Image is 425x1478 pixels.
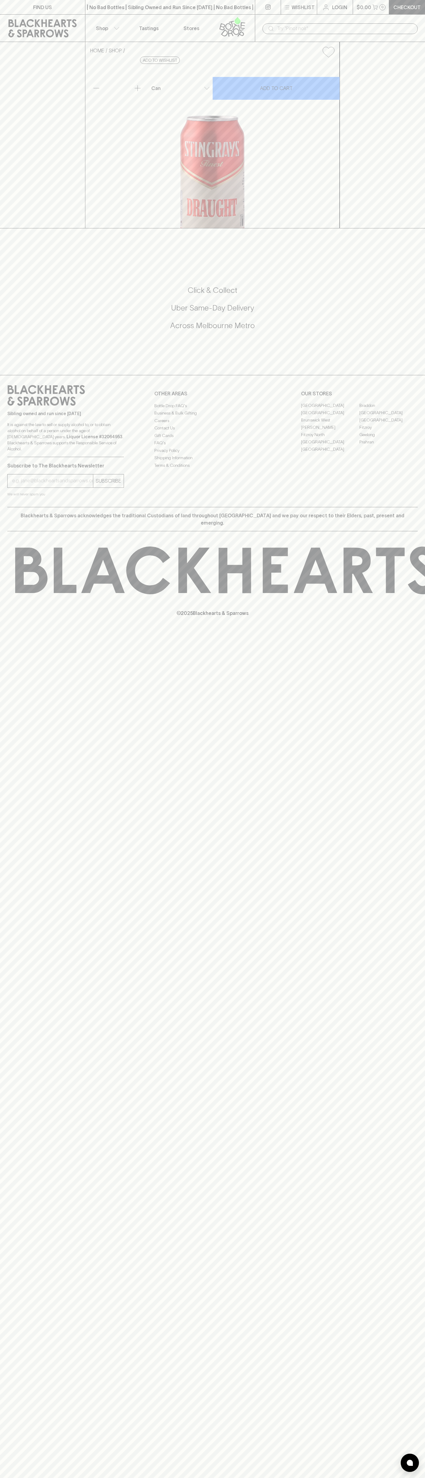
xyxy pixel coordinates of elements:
[12,512,413,526] p: Blackhearts & Sparrows acknowledges the traditional Custodians of land throughout [GEOGRAPHIC_DAT...
[154,447,271,454] a: Privacy Policy
[277,24,413,33] input: Try "Pinot noir"
[109,48,122,53] a: SHOP
[93,474,124,487] button: SUBSCRIBE
[154,454,271,462] a: Shipping Information
[359,424,418,431] a: Fitzroy
[183,25,199,32] p: Stores
[393,4,421,11] p: Checkout
[154,462,271,469] a: Terms & Conditions
[170,15,213,42] a: Stores
[381,5,384,9] p: 0
[7,261,418,363] div: Call to action block
[12,476,93,486] input: e.g. jane@blackheartsandsparrows.com.au
[7,422,124,452] p: It is against the law to sell or supply alcohol to, or to obtain alcohol on behalf of a person un...
[33,4,52,11] p: FIND US
[154,390,271,397] p: OTHER AREAS
[301,424,359,431] a: [PERSON_NAME]
[332,4,347,11] p: Login
[7,321,418,331] h5: Across Melbourne Metro
[359,409,418,417] a: [GEOGRAPHIC_DATA]
[301,439,359,446] a: [GEOGRAPHIC_DATA]
[85,62,339,228] img: 77657.png
[128,15,170,42] a: Tastings
[154,417,271,424] a: Careers
[85,15,128,42] button: Shop
[149,82,212,94] div: Can
[154,410,271,417] a: Business & Bulk Gifting
[301,417,359,424] a: Brunswick West
[301,390,418,397] p: OUR STORES
[407,1460,413,1466] img: bubble-icon
[357,4,371,11] p: $0.00
[359,439,418,446] a: Prahran
[96,477,121,484] p: SUBSCRIBE
[67,434,122,439] strong: Liquor License #32064953
[139,25,159,32] p: Tastings
[7,303,418,313] h5: Uber Same-Day Delivery
[292,4,315,11] p: Wishlist
[96,25,108,32] p: Shop
[7,462,124,469] p: Subscribe to The Blackhearts Newsletter
[140,57,180,64] button: Add to wishlist
[7,285,418,295] h5: Click & Collect
[154,439,271,447] a: FAQ's
[213,77,340,100] button: ADD TO CART
[7,411,124,417] p: Sibling owned and run since [DATE]
[260,85,293,92] p: ADD TO CART
[301,431,359,439] a: Fitzroy North
[301,446,359,453] a: [GEOGRAPHIC_DATA]
[154,402,271,409] a: Bottle Drop FAQ's
[301,402,359,409] a: [GEOGRAPHIC_DATA]
[359,417,418,424] a: [GEOGRAPHIC_DATA]
[154,432,271,439] a: Gift Cards
[154,425,271,432] a: Contact Us
[320,44,337,60] button: Add to wishlist
[7,491,124,497] p: We will never spam you
[359,402,418,409] a: Braddon
[301,409,359,417] a: [GEOGRAPHIC_DATA]
[359,431,418,439] a: Geelong
[151,85,161,92] p: Can
[90,48,104,53] a: HOME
